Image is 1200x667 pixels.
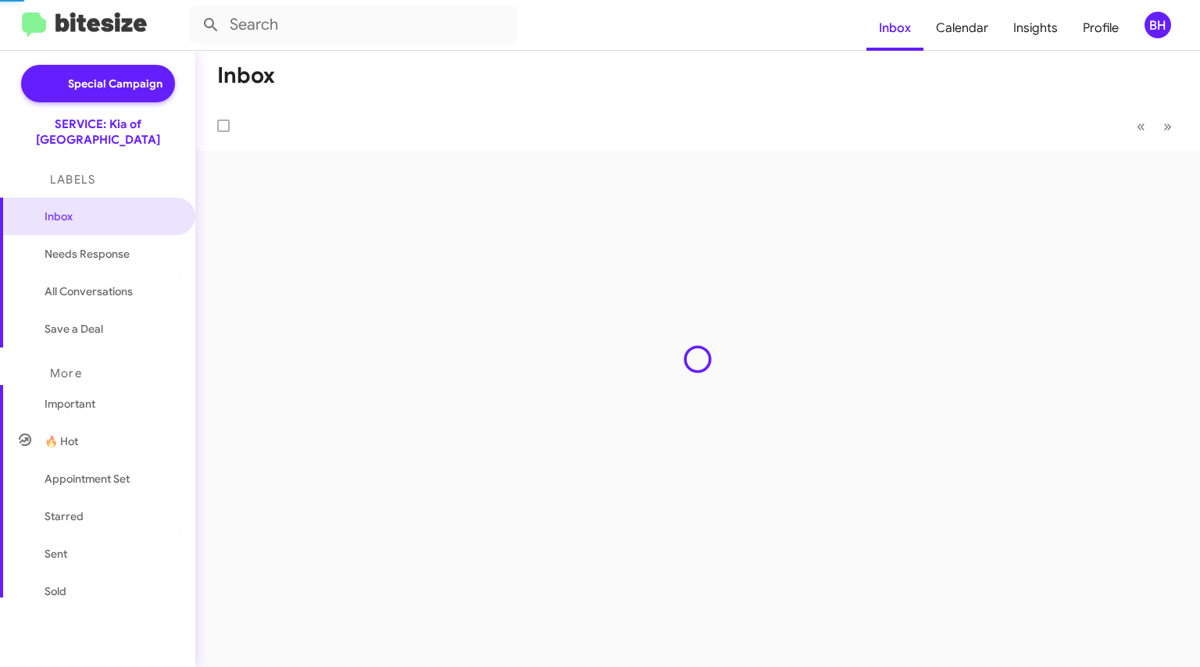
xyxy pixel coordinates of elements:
h1: Inbox [217,63,275,88]
button: BH [1131,12,1183,38]
a: Insights [1001,5,1070,51]
span: « [1137,116,1145,136]
a: Calendar [923,5,1001,51]
input: Search [189,6,517,44]
span: Sold [45,583,66,599]
button: Next [1154,110,1181,142]
span: Important [45,396,177,412]
span: Save a Deal [45,321,103,337]
span: Appointment Set [45,471,130,487]
div: BH [1145,12,1171,38]
button: Previous [1127,110,1155,142]
span: Labels [50,173,95,187]
span: Special Campaign [68,76,162,91]
span: » [1163,116,1172,136]
nav: Page navigation example [1128,110,1181,142]
a: Special Campaign [21,65,175,102]
span: More [50,366,82,380]
span: Sent [45,546,67,562]
span: Starred [45,508,84,524]
span: Inbox [45,209,177,224]
a: Inbox [866,5,923,51]
span: Needs Response [45,246,177,262]
span: 🔥 Hot [45,433,78,449]
a: Profile [1070,5,1131,51]
span: All Conversations [45,284,133,299]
